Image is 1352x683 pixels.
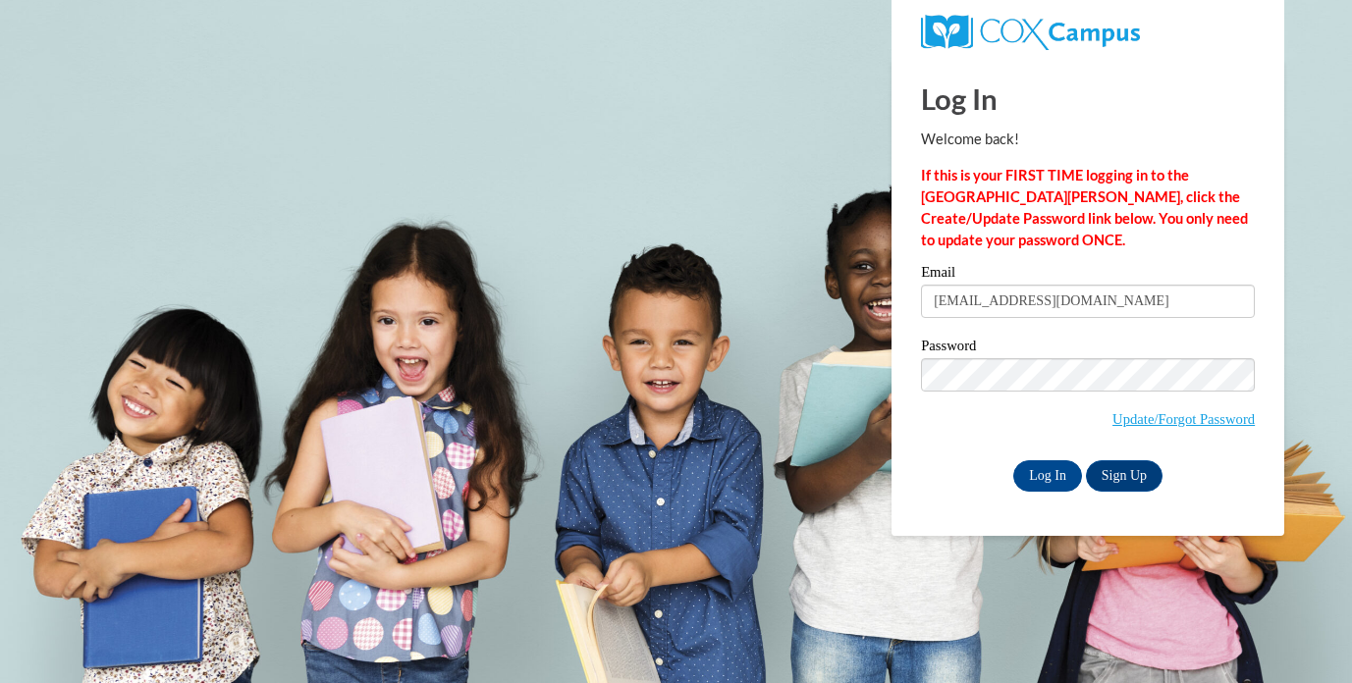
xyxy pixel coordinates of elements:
[921,79,1255,119] h1: Log In
[921,129,1255,150] p: Welcome back!
[921,167,1248,248] strong: If this is your FIRST TIME logging in to the [GEOGRAPHIC_DATA][PERSON_NAME], click the Create/Upd...
[1086,460,1163,492] a: Sign Up
[921,23,1140,39] a: COX Campus
[921,265,1255,285] label: Email
[1112,411,1255,427] a: Update/Forgot Password
[921,339,1255,358] label: Password
[921,15,1140,50] img: COX Campus
[1013,460,1082,492] input: Log In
